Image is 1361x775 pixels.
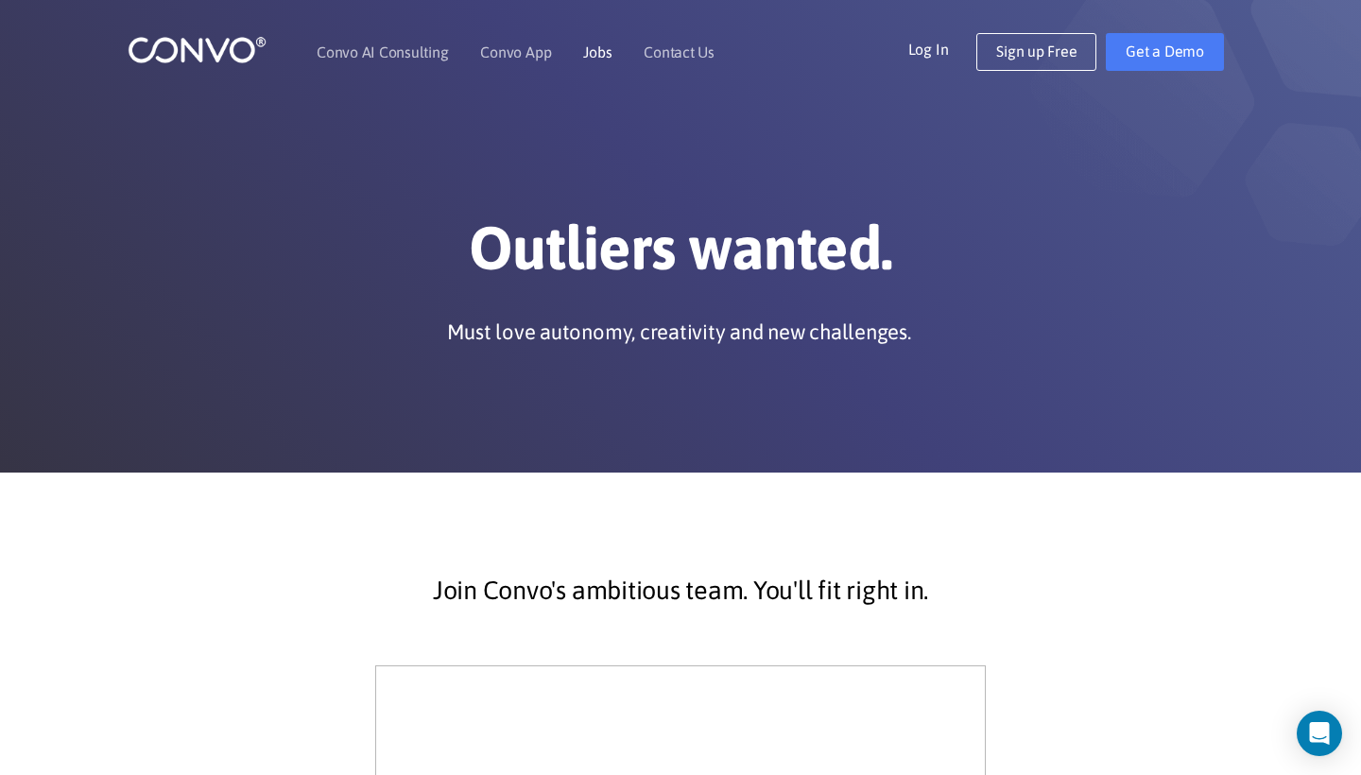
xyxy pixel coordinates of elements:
img: logo_1.png [128,35,267,64]
div: Open Intercom Messenger [1297,711,1342,756]
a: Jobs [583,44,612,60]
a: Convo AI Consulting [317,44,448,60]
h1: Outliers wanted. [156,212,1205,299]
a: Get a Demo [1106,33,1224,71]
a: Convo App [480,44,551,60]
a: Contact Us [644,44,715,60]
p: Join Convo's ambitious team. You'll fit right in. [170,567,1191,614]
p: Must love autonomy, creativity and new challenges. [447,318,911,346]
a: Log In [908,33,977,63]
a: Sign up Free [976,33,1096,71]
